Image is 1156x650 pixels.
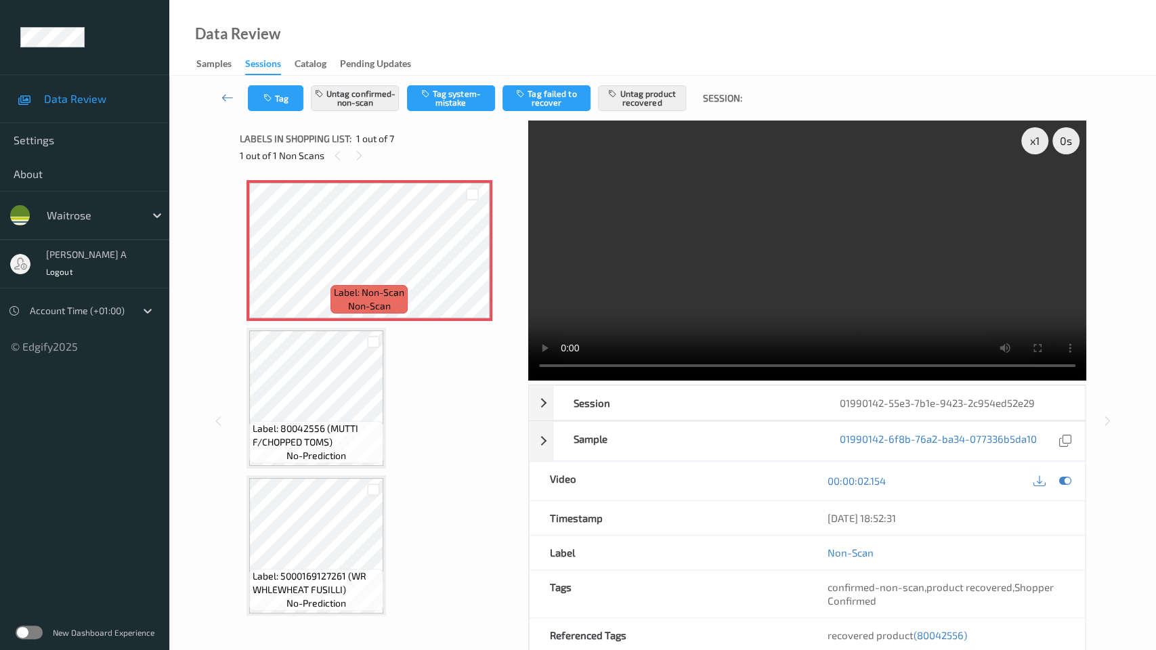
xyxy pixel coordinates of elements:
div: 1 out of 1 Non Scans [240,147,519,164]
button: Tag system-mistake [407,85,495,111]
span: Label: 80042556 (MUTTI F/CHOPPED TOMS) [253,422,380,449]
div: 0 s [1052,127,1079,154]
span: Label: Non-Scan [334,286,404,299]
span: product recovered [926,581,1012,593]
button: Tag failed to recover [502,85,591,111]
div: Samples [196,57,232,74]
span: recovered product [828,629,967,641]
div: x 1 [1021,127,1048,154]
span: Label: 5000169127261 (WR WHLEWHEAT FUSILLI) [253,569,380,597]
div: Data Review [195,27,280,41]
a: Samples [196,55,245,74]
span: Shopper Confirmed [828,581,1054,607]
a: Non-Scan [828,546,874,559]
span: 1 out of 7 [356,132,394,146]
div: [DATE] 18:52:31 [828,511,1065,525]
div: Session [553,386,819,420]
span: Session: [703,91,742,105]
div: Label [530,536,807,569]
a: Pending Updates [340,55,425,74]
span: no-prediction [286,449,346,462]
div: Sample [553,422,819,460]
a: Catalog [295,55,340,74]
a: 00:00:02.154 [828,474,886,487]
div: Tags [530,570,807,617]
div: Session01990142-55e3-7b1e-9423-2c954ed52e29 [529,385,1086,420]
button: Tag [248,85,303,111]
span: Labels in shopping list: [240,132,351,146]
span: , , [828,581,1054,607]
div: Timestamp [530,501,807,535]
div: Video [530,462,807,500]
div: 01990142-55e3-7b1e-9423-2c954ed52e29 [819,386,1084,420]
span: confirmed-non-scan [828,581,924,593]
a: Sessions [245,55,295,75]
div: Sessions [245,57,281,75]
span: non-scan [348,299,391,313]
button: Untag product recovered [598,85,686,111]
div: Pending Updates [340,57,411,74]
button: Untag confirmed-non-scan [311,85,399,111]
a: 01990142-6f8b-76a2-ba34-077336b5da10 [839,432,1036,450]
span: (80042556) [914,629,967,641]
span: no-prediction [286,597,346,610]
div: Catalog [295,57,326,74]
div: Sample01990142-6f8b-76a2-ba34-077336b5da10 [529,421,1086,461]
